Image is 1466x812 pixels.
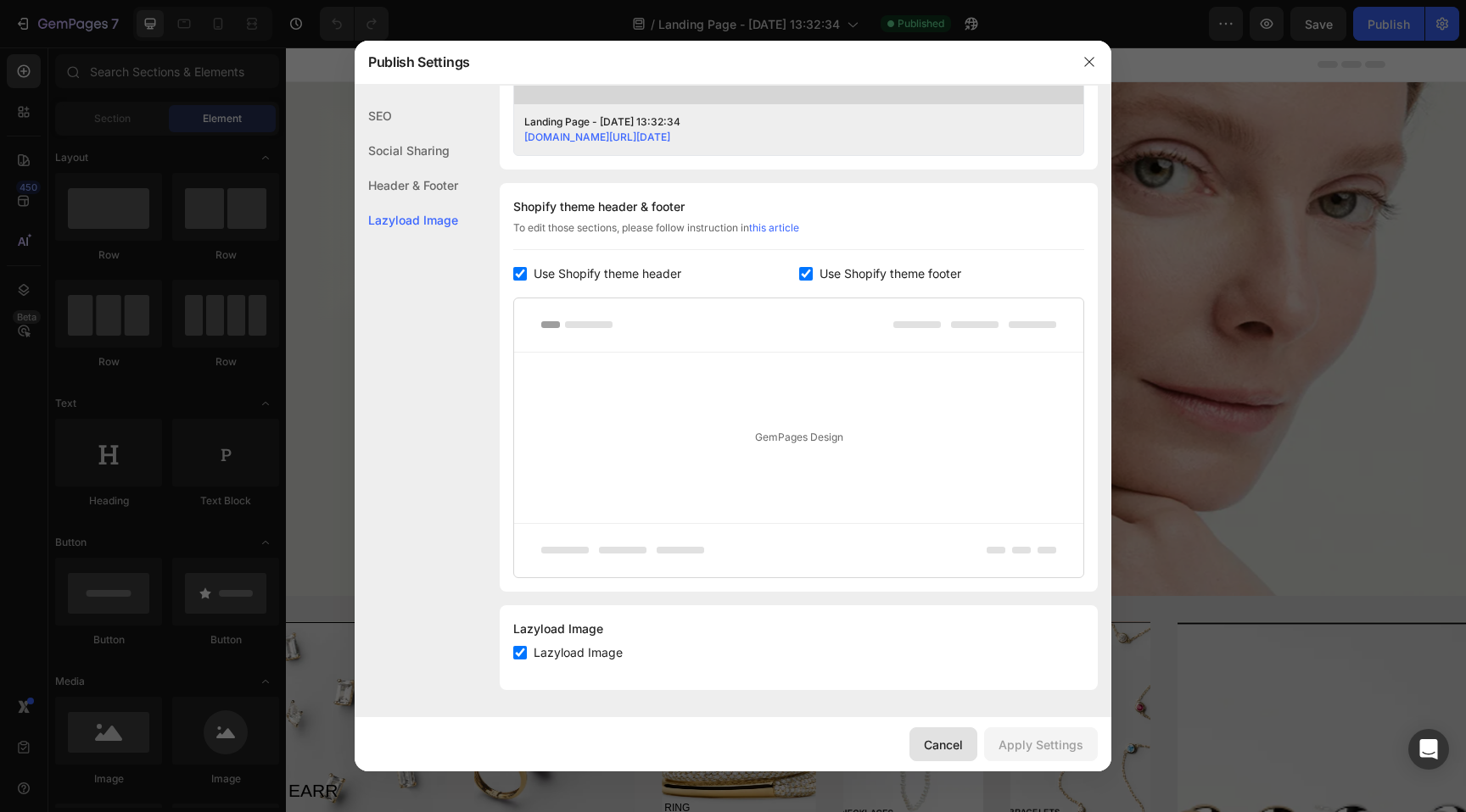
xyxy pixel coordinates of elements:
div: GemPages Design [514,353,1083,523]
div: Apply Settings [999,736,1083,754]
div: Social Sharing [355,133,458,168]
img: Alt image [557,574,697,784]
span: Use Shopify theme header [534,264,681,284]
div: RINGS [377,751,408,785]
a: this article [749,221,799,234]
a: [DOMAIN_NAME][URL][DATE] [524,131,670,143]
span: Use Shopify theme footer [820,264,961,284]
img: Alt image [725,574,864,784]
div: Shopify theme header & footer [513,197,1084,217]
button: HOP EARRING [82,304,200,335]
div: SEO [355,98,458,133]
div: Header & Footer [355,168,458,203]
h2: THE 14K GOLD STANDARD [82,96,401,214]
div: EARRINGS [1,728,54,785]
span: Lazyload Image [534,642,623,663]
div: Publish Settings [355,40,1067,84]
div: Open Intercom Messenger [1408,729,1449,770]
div: Lazyload Image [513,619,1084,639]
div: Landing Page - [DATE] 13:32:34 [524,114,1047,130]
button: Apply Settings [984,727,1098,761]
div: 14k gold earrings that are made to last. Buy them once. Wear them [82,231,401,287]
div: Lazyload Image [355,203,458,237]
div: To edit those sections, please follow instruction in [513,220,1084,250]
div: HOP EARRING [103,311,180,328]
button: Cancel [909,727,977,761]
div: Cancel [924,736,963,754]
